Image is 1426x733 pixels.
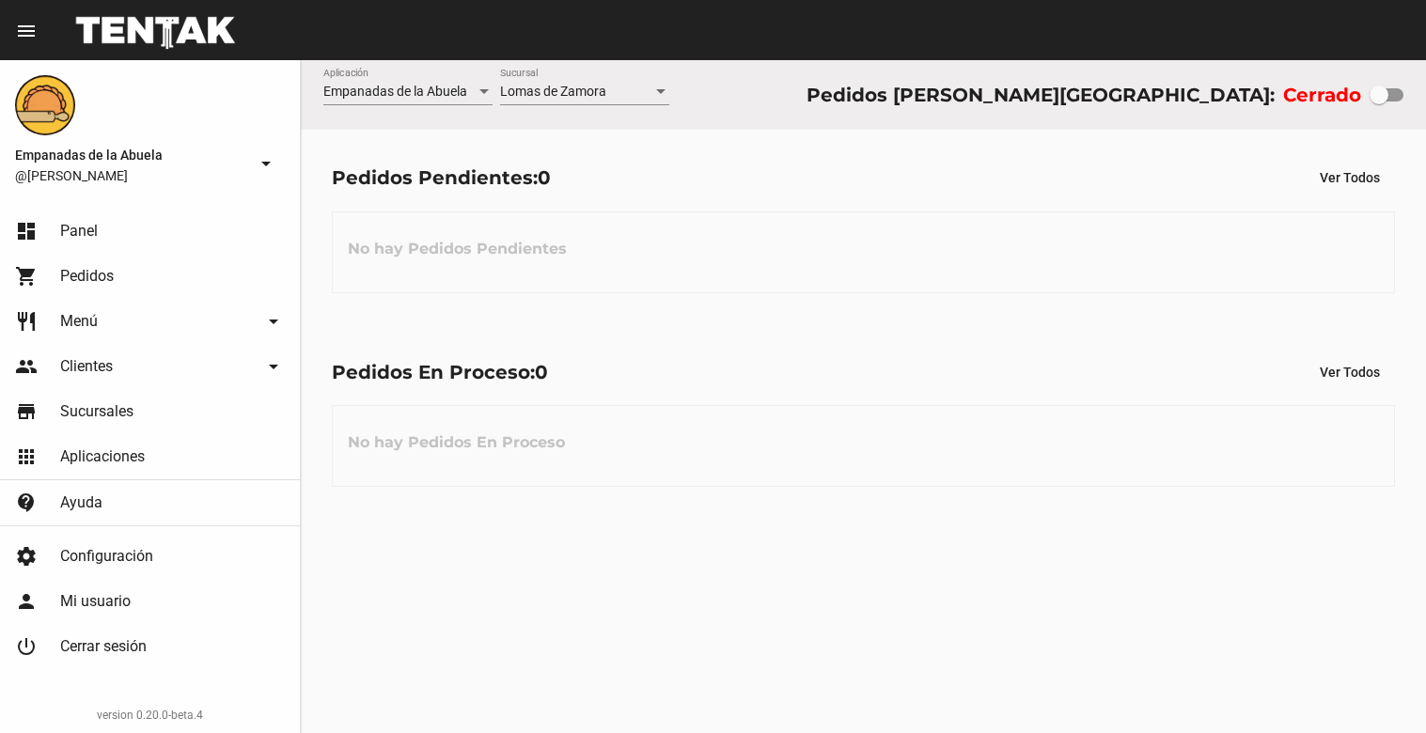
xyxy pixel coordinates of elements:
span: @[PERSON_NAME] [15,166,247,185]
mat-icon: apps [15,445,38,468]
mat-icon: contact_support [15,491,38,514]
label: Cerrado [1283,80,1361,110]
button: Ver Todos [1305,161,1395,195]
span: Sucursales [60,402,133,421]
mat-icon: arrow_drop_down [255,152,277,175]
div: Pedidos Pendientes: [332,163,551,193]
mat-icon: arrow_drop_down [262,355,285,378]
span: Clientes [60,357,113,376]
span: Mi usuario [60,592,131,611]
span: Configuración [60,547,153,566]
mat-icon: arrow_drop_down [262,310,285,333]
span: Empanadas de la Abuela [15,144,247,166]
div: version 0.20.0-beta.4 [15,706,285,725]
mat-icon: person [15,590,38,613]
mat-icon: store [15,400,38,423]
span: 0 [538,166,551,189]
span: Ver Todos [1320,170,1380,185]
mat-icon: shopping_cart [15,265,38,288]
mat-icon: settings [15,545,38,568]
div: Pedidos [PERSON_NAME][GEOGRAPHIC_DATA]: [807,80,1275,110]
span: Empanadas de la Abuela [323,84,467,99]
span: Lomas de Zamora [500,84,606,99]
mat-icon: dashboard [15,220,38,242]
span: Ver Todos [1320,365,1380,380]
mat-icon: power_settings_new [15,635,38,658]
button: Ver Todos [1305,355,1395,389]
span: Aplicaciones [60,447,145,466]
mat-icon: restaurant [15,310,38,333]
mat-icon: people [15,355,38,378]
span: Cerrar sesión [60,637,147,656]
span: Menú [60,312,98,331]
img: f0136945-ed32-4f7c-91e3-a375bc4bb2c5.png [15,75,75,135]
span: 0 [535,361,548,383]
h3: No hay Pedidos Pendientes [333,221,582,277]
div: Pedidos En Proceso: [332,357,548,387]
span: Panel [60,222,98,241]
mat-icon: menu [15,20,38,42]
span: Pedidos [60,267,114,286]
h3: No hay Pedidos En Proceso [333,414,580,471]
span: Ayuda [60,493,102,512]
